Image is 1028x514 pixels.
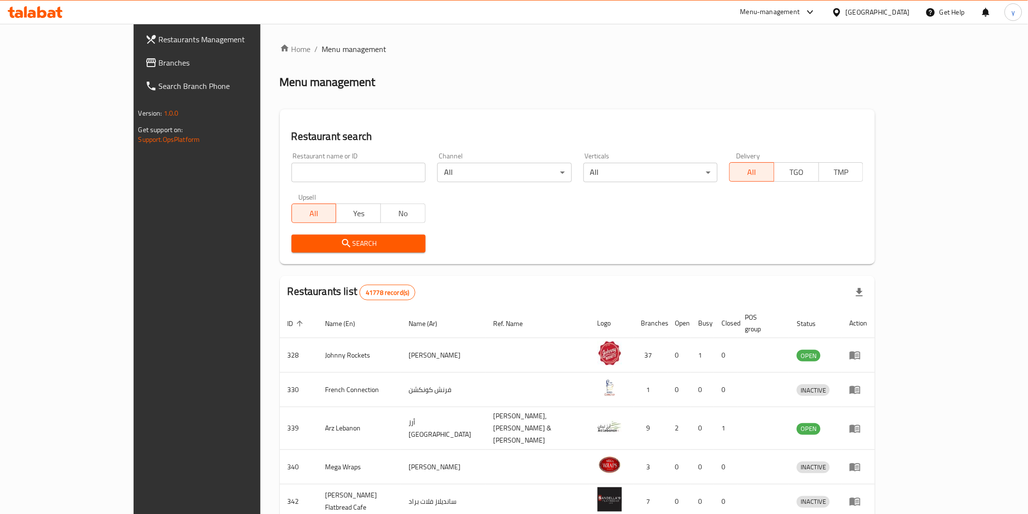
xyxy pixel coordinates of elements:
a: Support.OpsPlatform [138,133,200,146]
span: Version: [138,107,162,120]
th: Busy [691,308,714,338]
h2: Restaurant search [291,129,864,144]
td: 1 [634,373,668,407]
td: French Connection [318,373,401,407]
span: All [734,165,771,179]
span: Ref. Name [493,318,535,329]
div: INACTIVE [797,384,830,396]
span: Name (Ar) [409,318,450,329]
span: Restaurants Management [159,34,297,45]
button: Yes [336,204,381,223]
td: 0 [668,450,691,484]
span: ID [288,318,306,329]
td: 0 [668,338,691,373]
label: Delivery [736,153,760,159]
td: 37 [634,338,668,373]
img: French Connection [598,376,622,400]
div: OPEN [797,423,821,435]
a: Search Branch Phone [137,74,305,98]
span: INACTIVE [797,385,830,396]
input: Search for restaurant name or ID.. [291,163,426,182]
td: 0 [691,407,714,450]
div: All [583,163,718,182]
td: Johnny Rockets [318,338,401,373]
button: TGO [774,162,819,182]
span: TGO [778,165,815,179]
img: Sandella's Flatbread Cafe [598,487,622,512]
span: Name (En) [326,318,368,329]
span: 1.0.0 [164,107,179,120]
div: Menu [849,461,867,473]
span: y [1011,7,1015,17]
a: Branches [137,51,305,74]
label: Upsell [298,194,316,201]
span: Search Branch Phone [159,80,297,92]
button: TMP [819,162,864,182]
td: 1 [714,407,737,450]
th: Branches [634,308,668,338]
span: 41778 record(s) [360,288,415,297]
span: Search [299,238,418,250]
img: Arz Lebanon [598,414,622,439]
div: [GEOGRAPHIC_DATA] [846,7,910,17]
img: Johnny Rockets [598,341,622,365]
span: Status [797,318,828,329]
div: Menu-management [740,6,800,18]
td: فرنش كونكشن [401,373,485,407]
td: [PERSON_NAME],[PERSON_NAME] & [PERSON_NAME] [485,407,590,450]
div: Menu [849,423,867,434]
td: 9 [634,407,668,450]
span: OPEN [797,423,821,434]
span: Get support on: [138,123,183,136]
div: Menu [849,349,867,361]
td: Arz Lebanon [318,407,401,450]
nav: breadcrumb [280,43,875,55]
span: OPEN [797,350,821,361]
img: Mega Wraps [598,453,622,477]
span: INACTIVE [797,496,830,507]
button: All [729,162,774,182]
span: INACTIVE [797,462,830,473]
td: 0 [714,450,737,484]
a: Restaurants Management [137,28,305,51]
h2: Menu management [280,74,376,90]
th: Closed [714,308,737,338]
span: All [296,206,333,221]
span: Menu management [322,43,387,55]
li: / [315,43,318,55]
td: 0 [668,373,691,407]
div: Export file [848,281,871,304]
span: No [385,206,422,221]
div: INACTIVE [797,496,830,508]
div: Menu [849,496,867,507]
th: Open [668,308,691,338]
div: All [437,163,571,182]
button: No [380,204,426,223]
span: TMP [823,165,860,179]
td: 1 [691,338,714,373]
th: Action [841,308,875,338]
button: All [291,204,337,223]
td: أرز [GEOGRAPHIC_DATA] [401,407,485,450]
button: Search [291,235,426,253]
td: [PERSON_NAME] [401,338,485,373]
td: 0 [691,450,714,484]
th: Logo [590,308,634,338]
td: 0 [714,373,737,407]
td: 3 [634,450,668,484]
div: Menu [849,384,867,395]
span: Yes [340,206,377,221]
span: Branches [159,57,297,69]
td: Mega Wraps [318,450,401,484]
span: POS group [745,311,778,335]
td: 0 [714,338,737,373]
td: 0 [691,373,714,407]
td: 2 [668,407,691,450]
h2: Restaurants list [288,284,416,300]
div: Total records count [360,285,415,300]
td: [PERSON_NAME] [401,450,485,484]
